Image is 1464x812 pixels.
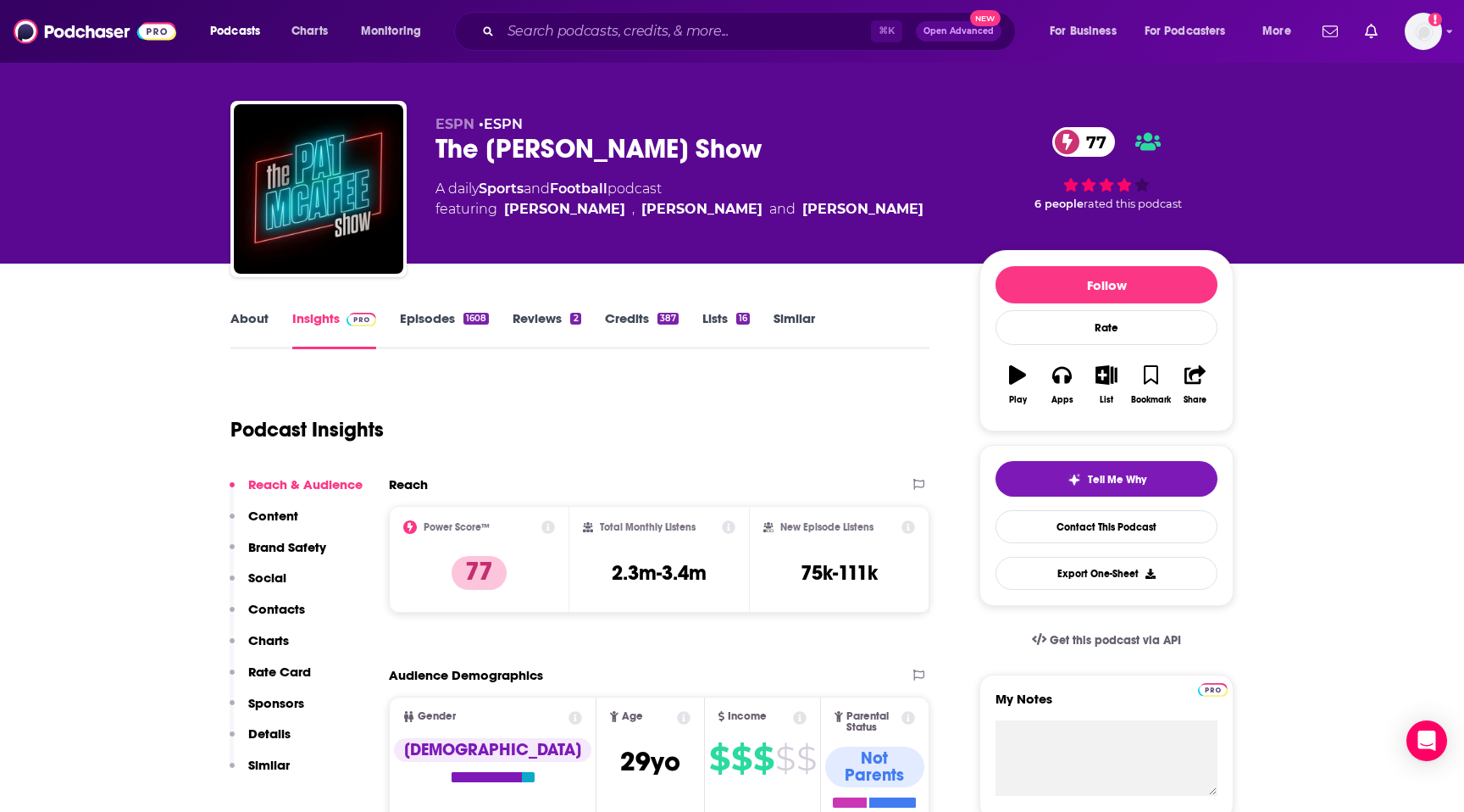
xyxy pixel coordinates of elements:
p: Details [248,726,291,742]
button: tell me why sparkleTell Me Why [995,461,1217,497]
h2: Audience Demographics [389,667,543,683]
span: rated this podcast [1084,197,1182,210]
button: Reach & Audience [230,476,363,508]
span: Podcasts [210,19,260,43]
p: Charts [248,632,289,648]
button: Content [230,508,298,539]
div: 387 [657,313,679,325]
p: Rate Card [248,664,311,680]
span: Monitoring [361,19,421,43]
div: 77 6 peoplerated this podcast [979,116,1234,221]
div: Rate [995,310,1217,345]
button: Share [1173,354,1217,415]
p: Sponsors [248,695,304,711]
span: 6 people [1034,197,1084,210]
div: 2 [570,313,580,325]
a: Similar [774,310,815,349]
a: Charts [280,18,338,45]
span: Logged in as rowan.sullivan [1405,13,1442,50]
span: For Podcasters [1145,19,1226,43]
a: Sports [479,181,524,197]
button: Contacts [230,601,305,632]
div: Open Intercom Messenger [1406,720,1447,761]
span: $ [709,745,729,772]
span: 29 yo [620,745,680,778]
a: About [230,310,269,349]
h3: 2.3m-3.4m [612,560,707,586]
div: Apps [1051,395,1073,405]
h3: 75k-111k [801,560,878,586]
span: Age [622,711,643,722]
img: tell me why sparkle [1067,473,1081,487]
p: Similar [248,757,290,773]
span: Tell Me Why [1088,473,1146,487]
a: Lists16 [702,310,750,349]
span: $ [753,745,774,772]
button: Rate Card [230,664,311,695]
a: Show notifications dropdown [1316,17,1345,46]
div: [PERSON_NAME] [504,199,625,220]
span: Get this podcast via API [1050,633,1181,648]
span: • [479,116,523,132]
span: $ [796,745,816,772]
span: ⌘ K [871,20,902,42]
span: ESPN [435,116,474,132]
div: Not Parents [825,747,924,787]
img: User Profile [1405,13,1442,50]
span: New [970,10,1001,26]
h2: Reach [389,476,428,492]
span: Parental Status [846,711,899,733]
span: Charts [291,19,328,43]
div: [PERSON_NAME] [641,199,762,220]
a: Football [550,181,607,197]
button: Play [995,354,1040,415]
span: featuring [435,199,923,220]
a: Reviews2 [513,310,580,349]
div: Play [1009,395,1027,405]
a: Show notifications dropdown [1358,17,1384,46]
button: open menu [349,18,443,45]
img: The Pat McAfee Show [234,104,403,274]
span: $ [731,745,751,772]
a: ESPN [484,116,523,132]
span: More [1262,19,1291,43]
h1: Podcast Insights [230,417,384,442]
img: Podchaser Pro [347,313,376,326]
input: Search podcasts, credits, & more... [501,18,871,45]
a: 77 [1052,127,1115,157]
button: open menu [1134,18,1250,45]
div: List [1100,395,1113,405]
img: Podchaser Pro [1198,683,1228,697]
button: Follow [995,266,1217,303]
button: open menu [198,18,282,45]
span: For Business [1050,19,1117,43]
label: My Notes [995,691,1217,720]
div: Search podcasts, credits, & more... [470,12,1032,51]
button: open menu [1038,18,1138,45]
a: Contact This Podcast [995,510,1217,543]
a: InsightsPodchaser Pro [292,310,376,349]
span: and [524,181,550,197]
a: Episodes1608 [400,310,489,349]
a: Get this podcast via API [1018,620,1195,661]
div: A daily podcast [435,179,923,220]
button: Brand Safety [230,539,326,570]
p: Content [248,508,298,524]
h2: New Episode Listens [780,521,873,533]
p: Reach & Audience [248,476,363,492]
div: Bookmark [1131,395,1171,405]
span: Income [728,711,767,722]
button: List [1084,354,1128,415]
p: Brand Safety [248,539,326,555]
p: Social [248,570,286,586]
div: [PERSON_NAME] [802,199,923,220]
button: Apps [1040,354,1084,415]
h2: Total Monthly Listens [600,521,696,533]
span: and [769,199,796,220]
img: Podchaser - Follow, Share and Rate Podcasts [14,15,176,47]
span: $ [775,745,795,772]
div: 1608 [463,313,489,325]
button: Similar [230,757,290,788]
